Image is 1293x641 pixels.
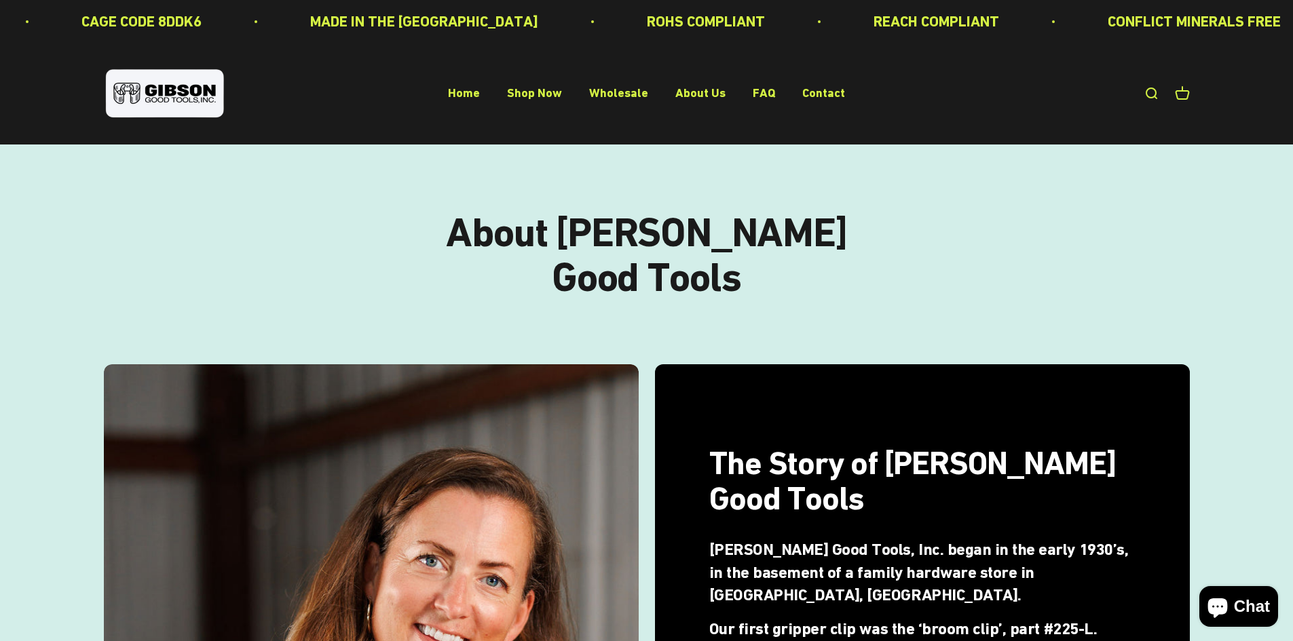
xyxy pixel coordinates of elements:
[310,9,538,33] p: MADE IN THE [GEOGRAPHIC_DATA]
[1195,586,1282,630] inbox-online-store-chat: Shopify online store chat
[709,446,1136,518] p: The Story of [PERSON_NAME] Good Tools
[507,86,562,100] a: Shop Now
[709,539,1136,607] h5: [PERSON_NAME] Good Tools, Inc. began in the early 1930’s, in the basement of a family hardware st...
[589,86,648,100] a: Wholesale
[753,86,775,100] a: FAQ
[426,210,867,299] p: About [PERSON_NAME] Good Tools
[874,9,999,33] p: REACH COMPLIANT
[1108,9,1281,33] p: CONFLICT MINERALS FREE
[675,86,726,100] a: About Us
[802,86,845,100] a: Contact
[81,9,202,33] p: CAGE CODE 8DDK6
[647,9,765,33] p: ROHS COMPLIANT
[448,86,480,100] a: Home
